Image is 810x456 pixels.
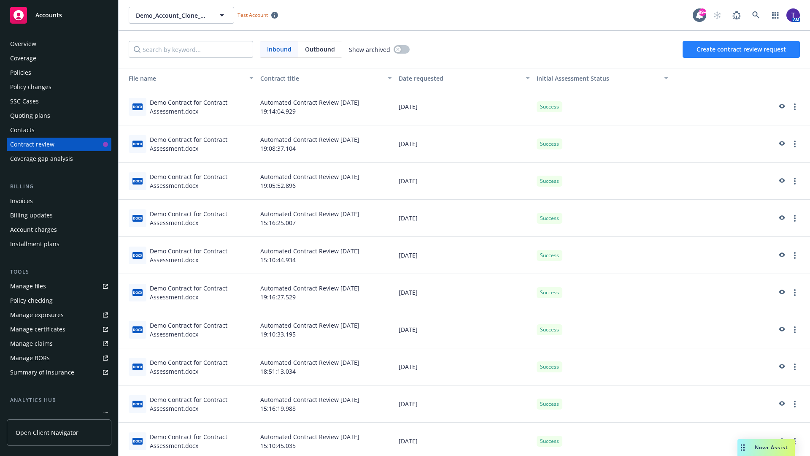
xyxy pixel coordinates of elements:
[122,74,244,83] div: File name
[790,213,800,223] a: more
[257,125,395,163] div: Automated Contract Review [DATE] 19:08:37.104
[395,274,534,311] div: [DATE]
[395,88,534,125] div: [DATE]
[790,288,800,298] a: more
[540,103,559,111] span: Success
[786,8,800,22] img: photo
[7,109,111,122] a: Quoting plans
[697,45,786,53] span: Create contract review request
[16,428,78,437] span: Open Client Navigator
[298,41,342,57] span: Outbound
[10,280,46,293] div: Manage files
[395,311,534,348] div: [DATE]
[257,68,395,88] button: Contract title
[737,439,795,456] button: Nova Assist
[776,436,786,446] a: preview
[10,123,35,137] div: Contacts
[737,439,748,456] div: Drag to move
[132,103,143,110] span: docx
[7,396,111,404] div: Analytics hub
[776,325,786,335] a: preview
[7,408,111,421] a: Loss summary generator
[132,289,143,296] span: docx
[10,209,53,222] div: Billing updates
[7,95,111,108] a: SSC Cases
[399,74,521,83] div: Date requested
[10,323,65,336] div: Manage certificates
[709,7,726,24] a: Start snowing
[790,250,800,261] a: more
[10,351,50,365] div: Manage BORs
[132,438,143,444] span: docx
[257,163,395,200] div: Automated Contract Review [DATE] 19:05:52.896
[776,213,786,223] a: preview
[776,250,786,261] a: preview
[257,237,395,274] div: Automated Contract Review [DATE] 15:10:44.934
[7,223,111,236] a: Account charges
[150,135,254,153] div: Demo Contract for Contract Assessment.docx
[7,308,111,322] a: Manage exposures
[537,74,609,82] span: Initial Assessment Status
[132,178,143,184] span: docx
[150,98,254,116] div: Demo Contract for Contract Assessment.docx
[7,194,111,208] a: Invoices
[7,37,111,51] a: Overview
[150,321,254,339] div: Demo Contract for Contract Assessment.docx
[257,274,395,311] div: Automated Contract Review [DATE] 19:16:27.529
[7,366,111,379] a: Summary of insurance
[129,41,253,58] input: Search by keyword...
[132,401,143,407] span: docx
[790,399,800,409] a: more
[150,358,254,376] div: Demo Contract for Contract Assessment.docx
[35,12,62,19] span: Accounts
[150,395,254,413] div: Demo Contract for Contract Assessment.docx
[7,351,111,365] a: Manage BORs
[150,209,254,227] div: Demo Contract for Contract Assessment.docx
[7,237,111,251] a: Installment plans
[683,41,800,58] button: Create contract review request
[150,284,254,301] div: Demo Contract for Contract Assessment.docx
[776,102,786,112] a: preview
[395,200,534,237] div: [DATE]
[540,437,559,445] span: Success
[257,311,395,348] div: Automated Contract Review [DATE] 19:10:33.195
[132,364,143,370] span: docx
[10,138,54,151] div: Contract review
[10,366,74,379] div: Summary of insurance
[257,385,395,423] div: Automated Contract Review [DATE] 15:16:19.988
[7,294,111,307] a: Policy checking
[122,74,244,83] div: Toggle SortBy
[10,37,36,51] div: Overview
[7,268,111,276] div: Tools
[776,362,786,372] a: preview
[395,385,534,423] div: [DATE]
[395,68,534,88] button: Date requested
[776,399,786,409] a: preview
[395,125,534,163] div: [DATE]
[7,66,111,79] a: Policies
[260,41,298,57] span: Inbound
[7,3,111,27] a: Accounts
[132,141,143,147] span: docx
[150,247,254,264] div: Demo Contract for Contract Assessment.docx
[395,237,534,274] div: [DATE]
[10,52,36,65] div: Coverage
[7,337,111,350] a: Manage claims
[260,74,383,83] div: Contract title
[10,337,53,350] div: Manage claims
[540,326,559,334] span: Success
[257,348,395,385] div: Automated Contract Review [DATE] 18:51:13.034
[537,74,659,83] div: Toggle SortBy
[257,88,395,125] div: Automated Contract Review [DATE] 19:14:04.929
[10,294,53,307] div: Policy checking
[129,7,234,24] button: Demo_Account_Clone_QA_CR_Tests_Demo
[257,200,395,237] div: Automated Contract Review [DATE] 15:16:25.007
[150,432,254,450] div: Demo Contract for Contract Assessment.docx
[305,45,335,54] span: Outbound
[10,95,39,108] div: SSC Cases
[349,45,390,54] span: Show archived
[10,152,73,166] div: Coverage gap analysis
[540,140,559,148] span: Success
